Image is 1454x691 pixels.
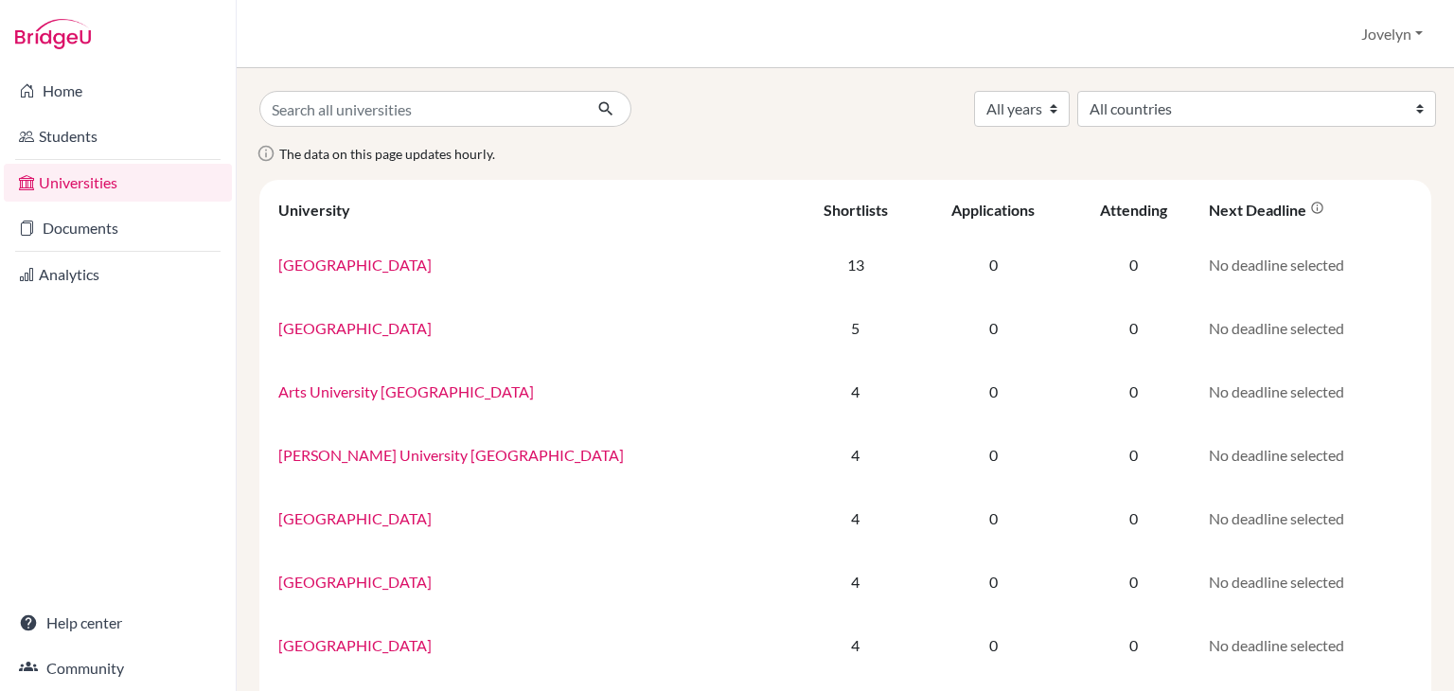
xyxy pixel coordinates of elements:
[278,319,432,337] a: [GEOGRAPHIC_DATA]
[267,187,793,233] th: University
[1070,233,1198,296] td: 0
[1070,423,1198,487] td: 0
[1209,201,1324,219] div: Next deadline
[917,550,1069,613] td: 0
[278,636,432,654] a: [GEOGRAPHIC_DATA]
[15,19,91,49] img: Bridge-U
[278,509,432,527] a: [GEOGRAPHIC_DATA]
[793,423,917,487] td: 4
[1209,509,1344,527] span: No deadline selected
[4,117,232,155] a: Students
[793,613,917,677] td: 4
[279,146,495,162] span: The data on this page updates hourly.
[1209,573,1344,591] span: No deadline selected
[793,296,917,360] td: 5
[1209,446,1344,464] span: No deadline selected
[278,382,534,400] a: Arts University [GEOGRAPHIC_DATA]
[1070,550,1198,613] td: 0
[4,209,232,247] a: Documents
[259,91,582,127] input: Search all universities
[917,613,1069,677] td: 0
[917,487,1069,550] td: 0
[824,201,888,219] div: Shortlists
[1353,16,1431,52] button: Jovelyn
[1209,319,1344,337] span: No deadline selected
[793,233,917,296] td: 13
[917,296,1069,360] td: 0
[278,446,624,464] a: [PERSON_NAME] University [GEOGRAPHIC_DATA]
[793,487,917,550] td: 4
[4,604,232,642] a: Help center
[951,201,1035,219] div: Applications
[1070,613,1198,677] td: 0
[4,256,232,293] a: Analytics
[793,550,917,613] td: 4
[1100,201,1167,219] div: Attending
[278,573,432,591] a: [GEOGRAPHIC_DATA]
[1209,256,1344,274] span: No deadline selected
[1070,360,1198,423] td: 0
[917,423,1069,487] td: 0
[917,360,1069,423] td: 0
[4,72,232,110] a: Home
[1070,487,1198,550] td: 0
[278,256,432,274] a: [GEOGRAPHIC_DATA]
[1070,296,1198,360] td: 0
[4,164,232,202] a: Universities
[917,233,1069,296] td: 0
[793,360,917,423] td: 4
[1209,636,1344,654] span: No deadline selected
[1209,382,1344,400] span: No deadline selected
[4,649,232,687] a: Community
